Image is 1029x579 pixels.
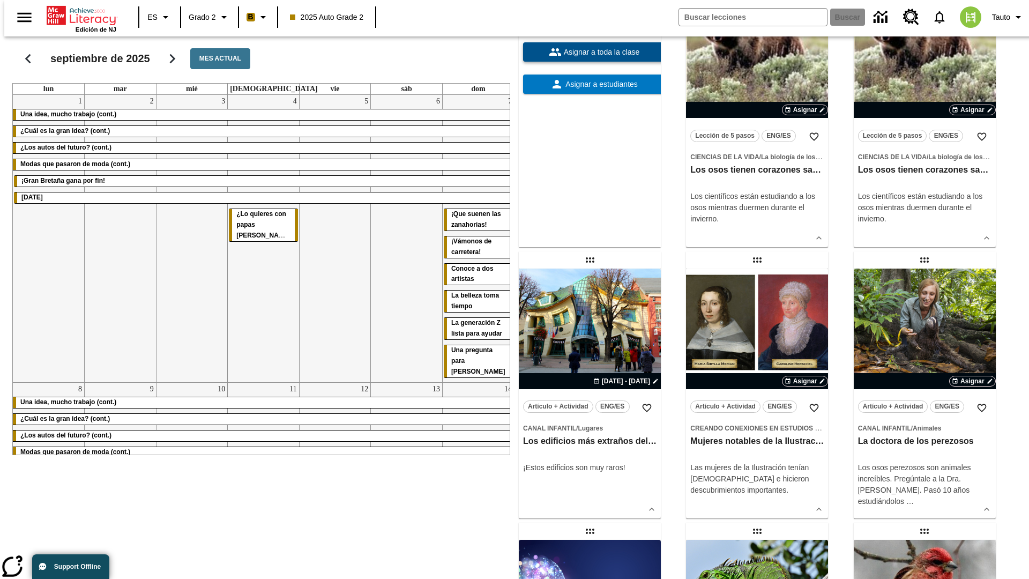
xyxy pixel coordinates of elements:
span: Artículo + Actividad [863,401,923,412]
a: 13 de septiembre de 2025 [430,383,442,396]
a: Portada [47,5,116,26]
a: Centro de recursos, Se abrirá en una pestaña nueva. [897,3,926,32]
span: ENG/ES [600,401,624,412]
button: Regresar [14,45,42,72]
span: Artículo + Actividad [695,401,756,412]
a: 1 de septiembre de 2025 [76,95,84,108]
span: / [759,153,761,161]
a: 7 de septiembre de 2025 [506,95,514,108]
button: Ver más [811,501,827,517]
button: ENG/ES [930,400,964,413]
div: lesson details [686,269,828,518]
span: ¿Los autos del futuro? (cont.) [20,144,111,151]
a: sábado [399,84,414,94]
div: Una idea, mucho trabajo (cont.) [13,109,514,120]
button: ENG/ES [763,400,797,413]
button: ENG/ES [595,400,630,413]
span: ENG/ES [767,401,792,412]
a: 11 de septiembre de 2025 [287,383,299,396]
span: ENG/ES [766,130,791,142]
span: Animales [913,425,941,432]
div: Conoce a dos artistas [444,264,513,285]
button: 06 ago - 06 ago Elegir fechas [591,376,661,386]
span: Asignar a toda la clase [562,47,640,58]
div: Los osos perezosos son animales increíbles. Pregúntale a la Dra. [PERSON_NAME]. Pasó 10 años estu... [858,462,991,507]
div: ¡Estos edificios son muy raros! [523,462,657,473]
a: 2 de septiembre de 2025 [148,95,156,108]
span: Ciencias de la Vida [858,153,927,161]
span: La generación Z lista para ayudar [451,319,502,337]
a: 4 de septiembre de 2025 [291,95,299,108]
div: ¿Lo quieres con papas fritas? [229,209,298,241]
a: 3 de septiembre de 2025 [219,95,227,108]
button: Grado: Grado 2, Elige un grado [184,8,235,27]
div: ¿Los autos del futuro? (cont.) [13,430,514,441]
a: lunes [41,84,56,94]
button: Asignar Elegir fechas [949,376,996,387]
div: Lección arrastrable: Pregúntale a la científica: Misterios de la mente [581,523,599,540]
span: Asignar [793,105,817,115]
span: ¡Vámonos de carretera! [451,237,491,256]
span: ¿Cuál es la gran idea? (cont.) [20,415,110,422]
a: 14 de septiembre de 2025 [502,383,514,396]
span: ¿Lo quieres con papas fritas? [236,210,294,239]
td: 1 de septiembre de 2025 [13,95,85,382]
td: 4 de septiembre de 2025 [228,95,300,382]
span: … [906,497,914,506]
span: / [911,425,913,432]
button: Artículo + Actividad [690,400,760,413]
span: La belleza toma tiempo [451,292,499,310]
span: / [927,153,928,161]
button: Asignar Elegir fechas [782,105,829,115]
span: Conoce a dos artistas [451,265,494,283]
div: Portada [47,4,116,33]
span: Lugares [578,425,603,432]
span: ¡Que suenen las zanahorias! [451,210,501,228]
button: Artículo + Actividad [858,400,928,413]
button: Boost El color de la clase es anaranjado claro. Cambiar el color de la clase. [242,8,274,27]
button: Abrir el menú lateral [9,2,40,33]
button: Asignar a toda la clase [523,42,665,62]
span: Grado 2 [189,12,216,23]
div: ¡Gran Bretaña gana por fin! [14,176,513,187]
h3: La doctora de los perezosos [858,436,991,447]
div: Una idea, mucho trabajo (cont.) [13,397,514,408]
h3: Los osos tienen corazones sanos, pero ¿por qué? [690,165,824,176]
span: ES [147,12,158,23]
span: 2025 Auto Grade 2 [290,12,364,23]
a: miércoles [184,84,200,94]
span: Tema: Canal Infantil/Animales [858,422,991,434]
a: jueves [228,84,320,94]
span: Asignar [960,105,985,115]
p: Los científicos están estudiando a los osos mientras duermen durante el invierno. [858,191,991,225]
button: Asignar a estudiantes [523,75,665,94]
span: Tauto [992,12,1010,23]
div: Una pregunta para Joplin [444,345,513,377]
span: Día del Trabajo [21,194,43,201]
button: Añadir a mis Favoritas [804,398,824,418]
span: La biología de los sistemas humanos y la salud [761,153,906,161]
td: 2 de septiembre de 2025 [85,95,156,382]
img: avatar image [960,6,981,28]
span: Asignar a estudiantes [563,79,638,90]
a: 10 de septiembre de 2025 [215,383,227,396]
td: 7 de septiembre de 2025 [442,95,514,382]
div: ¿Los autos del futuro? (cont.) [13,143,514,153]
span: Creando conexiones en Estudios Sociales [690,425,847,432]
span: ¡Gran Bretaña gana por fin! [21,177,105,184]
h3: Mujeres notables de la Ilustración [690,436,824,447]
button: Añadir a mis Favoritas [972,398,991,418]
button: Asignar Elegir fechas [949,105,996,115]
span: Modas que pasaron de moda (cont.) [20,160,130,168]
button: Lenguaje: ES, Selecciona un idioma [143,8,177,27]
div: Lección arrastrable: Lluvia de iguanas [749,523,766,540]
td: 5 de septiembre de 2025 [299,95,371,382]
span: Tema: Ciencias de la Vida/La biología de los sistemas humanos y la salud [858,151,991,162]
a: Notificaciones [926,3,953,31]
span: Asignar [960,376,985,386]
span: Edición de NJ [76,26,116,33]
a: 6 de septiembre de 2025 [434,95,442,108]
span: Tema: Creando conexiones en Estudios Sociales/Historia universal II [690,422,824,434]
span: ¿Cuál es la gran idea? (cont.) [20,127,110,135]
button: Mes actual [190,48,250,69]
